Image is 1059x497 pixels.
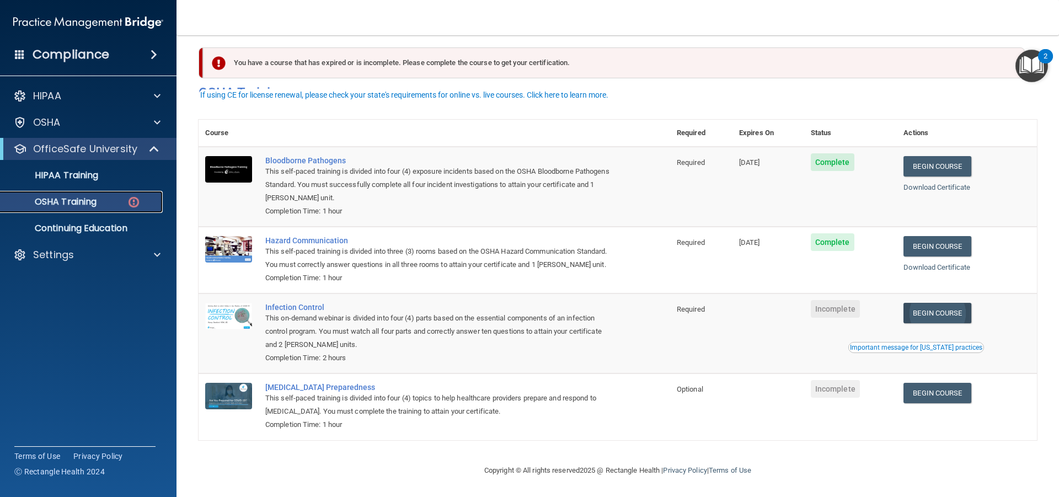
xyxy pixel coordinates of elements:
img: danger-circle.6113f641.png [127,195,141,209]
a: Hazard Communication [265,236,615,245]
div: Completion Time: 2 hours [265,351,615,365]
div: This on-demand webinar is divided into four (4) parts based on the essential components of an inf... [265,312,615,351]
p: Settings [33,248,74,261]
a: Begin Course [903,156,971,177]
a: Download Certificate [903,183,970,191]
iframe: Drift Widget Chat Controller [868,419,1046,463]
a: Privacy Policy [73,451,123,462]
p: HIPAA [33,89,61,103]
a: Begin Course [903,236,971,256]
h4: Compliance [33,47,109,62]
p: OSHA Training [7,196,97,207]
a: Privacy Policy [663,466,707,474]
a: Begin Course [903,303,971,323]
span: Required [677,305,705,313]
span: Incomplete [811,380,860,398]
button: Read this if you are a dental practitioner in the state of CA [848,342,984,353]
span: [DATE] [739,238,760,247]
div: Completion Time: 1 hour [265,271,615,285]
span: Complete [811,153,854,171]
span: [DATE] [739,158,760,167]
div: You have a course that has expired or is incomplete. Please complete the course to get your certi... [203,47,1025,78]
div: 2 [1044,56,1047,71]
div: This self-paced training is divided into four (4) exposure incidents based on the OSHA Bloodborne... [265,165,615,205]
th: Status [804,120,897,147]
h4: OSHA Training [199,85,1037,100]
p: Continuing Education [7,223,158,234]
p: OfficeSafe University [33,142,137,156]
div: Important message for [US_STATE] practices [850,344,982,351]
span: Ⓒ Rectangle Health 2024 [14,466,105,477]
a: Begin Course [903,383,971,403]
p: HIPAA Training [7,170,98,181]
span: Complete [811,233,854,251]
span: Required [677,158,705,167]
a: OfficeSafe University [13,142,160,156]
a: [MEDICAL_DATA] Preparedness [265,383,615,392]
img: PMB logo [13,12,163,34]
button: Open Resource Center, 2 new notifications [1015,50,1048,82]
a: HIPAA [13,89,161,103]
a: Download Certificate [903,263,970,271]
th: Course [199,120,259,147]
a: Bloodborne Pathogens [265,156,615,165]
th: Expires On [732,120,804,147]
div: If using CE for license renewal, please check your state's requirements for online vs. live cours... [200,91,608,99]
div: This self-paced training is divided into four (4) topics to help healthcare providers prepare and... [265,392,615,418]
a: Terms of Use [14,451,60,462]
a: Settings [13,248,161,261]
button: If using CE for license renewal, please check your state's requirements for online vs. live cours... [199,89,610,100]
div: Completion Time: 1 hour [265,418,615,431]
div: Copyright © All rights reserved 2025 @ Rectangle Health | | [416,453,819,488]
span: Required [677,238,705,247]
p: OSHA [33,116,61,129]
span: Incomplete [811,300,860,318]
span: Optional [677,385,703,393]
a: Terms of Use [709,466,751,474]
a: OSHA [13,116,161,129]
img: exclamation-circle-solid-danger.72ef9ffc.png [212,56,226,70]
th: Required [670,120,732,147]
div: Completion Time: 1 hour [265,205,615,218]
th: Actions [897,120,1037,147]
a: Infection Control [265,303,615,312]
div: This self-paced training is divided into three (3) rooms based on the OSHA Hazard Communication S... [265,245,615,271]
